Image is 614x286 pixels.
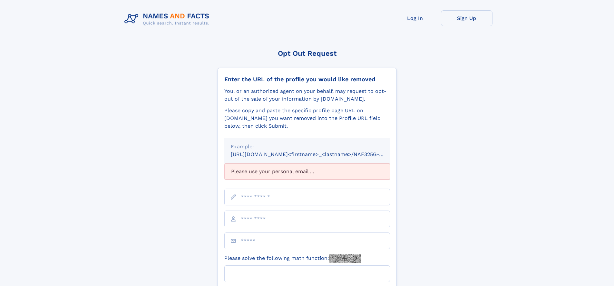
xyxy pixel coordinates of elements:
div: Please use your personal email ... [224,163,390,180]
a: Log In [389,10,441,26]
div: Please copy and paste the specific profile page URL on [DOMAIN_NAME] you want removed into the Pr... [224,107,390,130]
small: [URL][DOMAIN_NAME]<firstname>_<lastname>/NAF325G-xxxxxxxx [231,151,402,157]
div: Opt Out Request [218,49,397,57]
img: Logo Names and Facts [122,10,215,28]
a: Sign Up [441,10,492,26]
div: Enter the URL of the profile you would like removed [224,76,390,83]
div: Example: [231,143,384,151]
label: Please solve the following math function: [224,254,361,263]
div: You, or an authorized agent on your behalf, may request to opt-out of the sale of your informatio... [224,87,390,103]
